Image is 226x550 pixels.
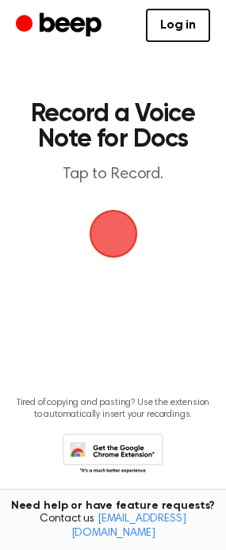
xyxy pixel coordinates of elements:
span: Contact us [10,513,216,540]
a: Log in [146,9,210,42]
h1: Record a Voice Note for Docs [29,101,197,152]
p: Tired of copying and pasting? Use the extension to automatically insert your recordings. [13,397,213,421]
img: Beep Logo [90,210,137,258]
a: [EMAIL_ADDRESS][DOMAIN_NAME] [71,514,186,539]
p: Tap to Record. [29,165,197,185]
a: Beep [16,10,105,41]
